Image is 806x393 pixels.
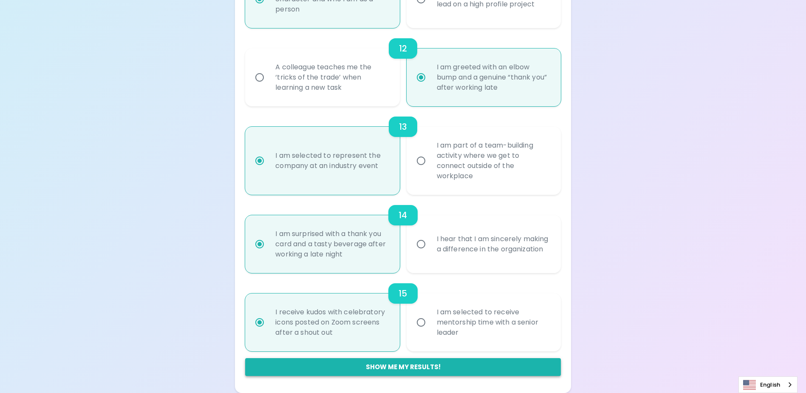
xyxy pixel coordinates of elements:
[269,219,395,270] div: I am surprised with a thank you card and a tasty beverage after working a late night
[269,140,395,181] div: I am selected to represent the company at an industry event
[739,377,797,393] a: English
[738,376,798,393] aside: Language selected: English
[245,273,560,351] div: choice-group-check
[430,224,556,265] div: I hear that I am sincerely making a difference in the organization
[245,106,560,195] div: choice-group-check
[399,42,407,55] h6: 12
[245,28,560,106] div: choice-group-check
[430,130,556,191] div: I am part of a team-building activity where we get to connect outside of the workplace
[738,376,798,393] div: Language
[430,52,556,103] div: I am greeted with an elbow bump and a genuine “thank you” after working late
[269,297,395,348] div: I receive kudos with celebratory icons posted on Zoom screens after a shout out
[430,297,556,348] div: I am selected to receive mentorship time with a senior leader
[269,52,395,103] div: A colleague teaches me the ‘tricks of the trade’ when learning a new task
[399,287,407,300] h6: 15
[245,195,560,273] div: choice-group-check
[399,208,407,222] h6: 14
[399,120,407,134] h6: 13
[245,358,560,376] button: Show me my results!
